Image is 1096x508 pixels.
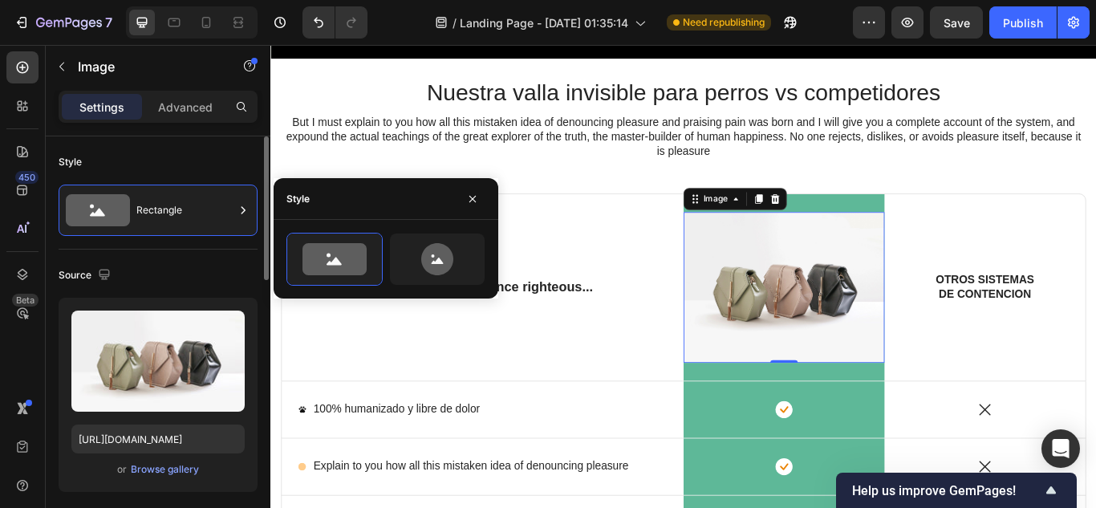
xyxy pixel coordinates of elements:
input: https://example.com/image.jpg [71,425,245,453]
button: Save [930,6,983,39]
p: OTROS SISTEMAS DE CONTENCION [775,266,891,299]
img: preview-image [71,311,245,412]
div: Source [59,265,114,287]
p: Nuestra valla invisible para perros vs competidores [14,39,949,73]
span: Landing Page - [DATE] 01:35:14 [460,14,628,31]
button: Browse gallery [130,461,200,478]
p: Explain to you how all this mistaken idea of denouncing pleasure [50,483,417,500]
p: 100% humanizado y libre de dolor [50,417,244,433]
iframe: Design area [270,45,1096,508]
p: Advanced [158,99,213,116]
div: Beta [12,294,39,307]
span: Need republishing [683,15,765,30]
div: Browse gallery [131,462,199,477]
div: Open Intercom Messenger [1041,429,1080,468]
p: Settings [79,99,124,116]
div: Style [286,192,310,206]
div: Image [501,173,536,187]
div: 450 [15,171,39,184]
span: Help us improve GemPages! [852,483,1041,498]
span: / [453,14,457,31]
p: But I must explain to you how all this mistaken idea of denouncing pleasure and praising pain was... [14,83,949,132]
div: Rectangle [136,192,234,229]
div: Rich Text Editor. Editing area: main [48,415,246,435]
h2: Rich Text Editor. Editing area: main [12,37,951,75]
div: Undo/Redo [302,6,367,39]
div: Publish [1003,14,1043,31]
button: Show survey - Help us improve GemPages! [852,481,1061,500]
p: 7 [105,13,112,32]
img: image_demo.jpg [481,195,716,371]
p: On the other hand, we denounce righteous... [53,273,441,293]
span: Save [944,16,970,30]
div: Rich Text Editor. Editing area: main [51,271,443,295]
button: 7 [6,6,120,39]
div: Rich Text Editor. Editing area: main [773,264,892,301]
button: Publish [989,6,1057,39]
div: Style [59,155,82,169]
p: Image [78,57,214,76]
span: or [117,460,127,479]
